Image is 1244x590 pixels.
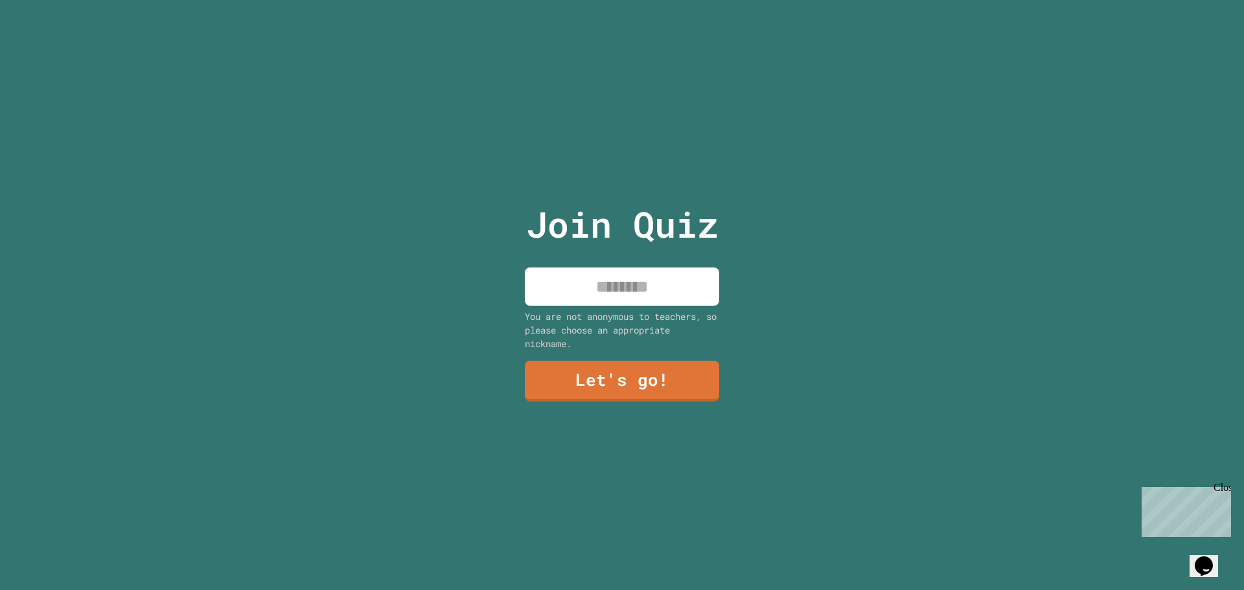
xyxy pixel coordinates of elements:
[1190,538,1231,577] iframe: chat widget
[526,198,719,251] p: Join Quiz
[5,5,89,82] div: Chat with us now!Close
[525,361,719,402] a: Let's go!
[525,310,719,350] div: You are not anonymous to teachers, so please choose an appropriate nickname.
[1136,482,1231,537] iframe: chat widget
